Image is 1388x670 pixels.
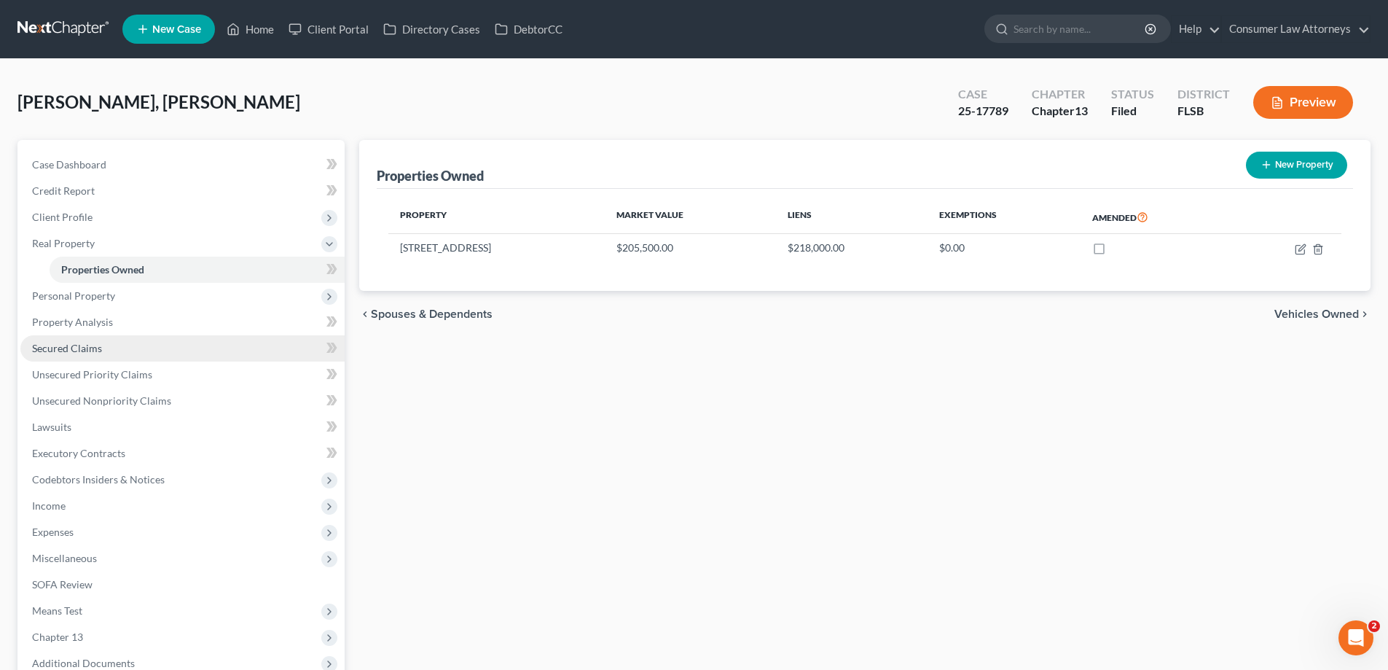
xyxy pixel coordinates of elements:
span: Properties Owned [61,263,144,276]
span: SOFA Review [32,578,93,591]
a: Executory Contracts [20,440,345,467]
span: Lawsuits [32,421,71,433]
span: Means Test [32,604,82,617]
a: Credit Report [20,178,345,204]
div: 25-17789 [958,103,1008,120]
span: Income [32,499,66,512]
span: Unsecured Priority Claims [32,368,152,381]
div: Chapter [1032,103,1088,120]
div: Case [958,86,1008,103]
a: Unsecured Nonpriority Claims [20,388,345,414]
div: Chapter [1032,86,1088,103]
th: Market Value [605,200,776,234]
button: Preview [1253,86,1353,119]
a: Secured Claims [20,335,345,362]
span: New Case [152,24,201,35]
td: $218,000.00 [776,234,928,262]
a: Client Portal [281,16,376,42]
span: [PERSON_NAME], [PERSON_NAME] [17,91,300,112]
button: Vehicles Owned chevron_right [1274,308,1371,320]
th: Exemptions [928,200,1081,234]
td: $205,500.00 [605,234,776,262]
a: Unsecured Priority Claims [20,362,345,388]
span: 2 [1368,620,1380,632]
a: Property Analysis [20,309,345,335]
span: Miscellaneous [32,552,97,564]
a: Case Dashboard [20,152,345,178]
span: Executory Contracts [32,447,125,459]
a: Home [219,16,281,42]
span: Secured Claims [32,342,102,354]
div: Filed [1111,103,1154,120]
th: Property [388,200,605,234]
button: New Property [1246,152,1347,179]
span: Additional Documents [32,657,135,669]
span: Chapter 13 [32,631,83,643]
span: Unsecured Nonpriority Claims [32,394,171,407]
div: District [1177,86,1230,103]
button: chevron_left Spouses & Dependents [359,308,493,320]
td: [STREET_ADDRESS] [388,234,605,262]
a: DebtorCC [487,16,570,42]
div: Status [1111,86,1154,103]
span: Real Property [32,237,95,249]
a: Directory Cases [376,16,487,42]
div: Properties Owned [377,167,484,184]
td: $0.00 [928,234,1081,262]
span: Client Profile [32,211,93,223]
span: Expenses [32,526,74,538]
span: Property Analysis [32,316,113,328]
th: Amended [1081,200,1231,234]
span: Credit Report [32,184,95,197]
iframe: Intercom live chat [1338,620,1373,655]
span: Vehicles Owned [1274,308,1359,320]
span: Codebtors Insiders & Notices [32,473,165,486]
a: Lawsuits [20,414,345,440]
a: Properties Owned [50,257,345,283]
th: Liens [776,200,928,234]
span: Personal Property [32,289,115,302]
a: SOFA Review [20,572,345,598]
i: chevron_right [1359,308,1371,320]
span: Spouses & Dependents [371,308,493,320]
a: Help [1172,16,1220,42]
div: FLSB [1177,103,1230,120]
input: Search by name... [1013,15,1147,42]
i: chevron_left [359,308,371,320]
a: Consumer Law Attorneys [1222,16,1370,42]
span: Case Dashboard [32,158,106,171]
span: 13 [1075,104,1088,117]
